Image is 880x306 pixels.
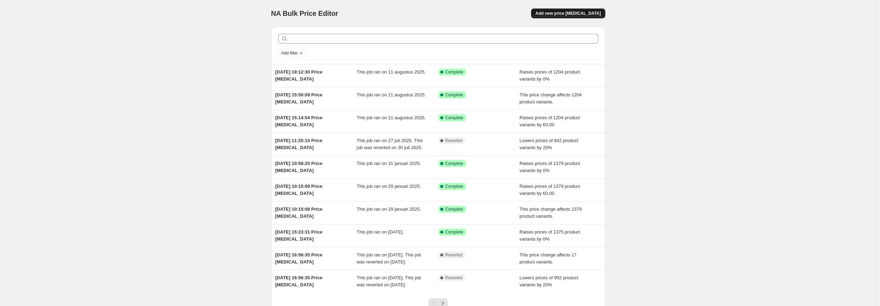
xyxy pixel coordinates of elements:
[531,8,605,18] button: Add new price [MEDICAL_DATA]
[519,275,578,287] span: Lowers prices of 992 product variants by 20%
[275,115,323,127] span: [DATE] 15:14:54 Price [MEDICAL_DATA]
[275,92,323,104] span: [DATE] 15:50:09 Price [MEDICAL_DATA]
[445,252,463,258] span: Reverted
[357,252,421,264] span: This job ran on [DATE]. This job was reverted on [DATE].
[445,206,463,212] span: Complete
[445,161,463,166] span: Complete
[445,229,463,235] span: Complete
[445,115,463,121] span: Complete
[519,115,580,127] span: Raises prices of 1204 product variants by €0.00
[275,229,323,242] span: [DATE] 15:23:31 Price [MEDICAL_DATA]
[357,115,426,120] span: This job ran on 11 augustus 2025.
[357,229,404,235] span: This job ran on [DATE].
[519,252,576,264] span: This price change affects 17 product variants.
[519,69,580,82] span: Raises prices of 1204 product variants by 0%
[519,161,580,173] span: Raises prices of 1379 product variants by 0%
[275,69,323,82] span: [DATE] 19:12:30 Price [MEDICAL_DATA]
[357,92,426,97] span: This job ran on 11 augustus 2025.
[357,184,421,189] span: This job ran on 29 januari 2025.
[445,69,463,75] span: Complete
[357,69,426,75] span: This job ran on 11 augustus 2025.
[519,138,578,150] span: Lowers prices of 842 product variants by 20%
[357,138,423,150] span: This job ran on 27 juli 2025. This job was reverted on 30 juli 2025.
[445,184,463,189] span: Complete
[519,184,580,196] span: Raises prices of 1379 product variants by €0.00
[278,49,306,57] button: Add filter
[357,161,421,166] span: This job ran on 31 januari 2025.
[281,50,298,56] span: Add filter
[275,252,323,264] span: [DATE] 16:56:35 Price [MEDICAL_DATA]
[519,206,582,219] span: This price change affects 1379 product variants.
[535,11,601,16] span: Add new price [MEDICAL_DATA]
[357,275,421,287] span: This job ran on [DATE]. This job was reverted on [DATE].
[445,92,463,98] span: Complete
[271,9,338,17] span: NA Bulk Price Editor
[275,161,323,173] span: [DATE] 10:58:20 Price [MEDICAL_DATA]
[275,138,323,150] span: [DATE] 11:25:15 Price [MEDICAL_DATA]
[519,229,580,242] span: Raises prices of 1375 product variants by 0%
[445,138,463,144] span: Reverted
[275,275,323,287] span: [DATE] 16:56:35 Price [MEDICAL_DATA]
[519,92,582,104] span: This price change affects 1204 product variants.
[275,184,323,196] span: [DATE] 10:15:09 Price [MEDICAL_DATA]
[357,206,421,212] span: This job ran on 29 januari 2025.
[275,206,323,219] span: [DATE] 10:15:09 Price [MEDICAL_DATA]
[445,275,463,281] span: Reverted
